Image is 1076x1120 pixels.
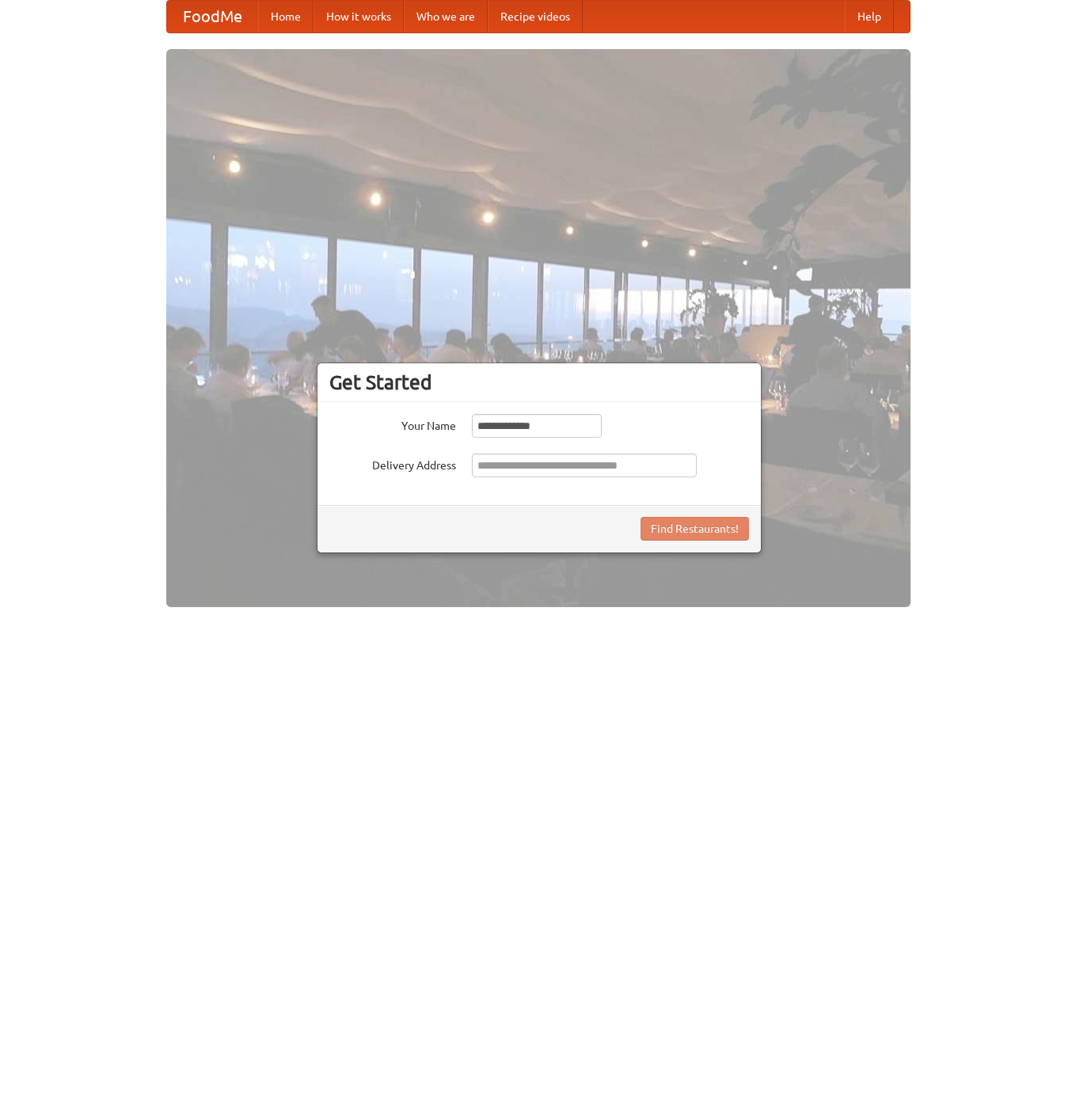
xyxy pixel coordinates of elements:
[404,1,488,32] a: Who we are
[329,454,456,473] label: Delivery Address
[488,1,583,32] a: Recipe videos
[641,517,749,541] button: Find Restaurants!
[258,1,314,32] a: Home
[314,1,404,32] a: How it works
[845,1,894,32] a: Help
[329,370,749,394] h3: Get Started
[167,1,258,32] a: FoodMe
[329,414,456,434] label: Your Name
